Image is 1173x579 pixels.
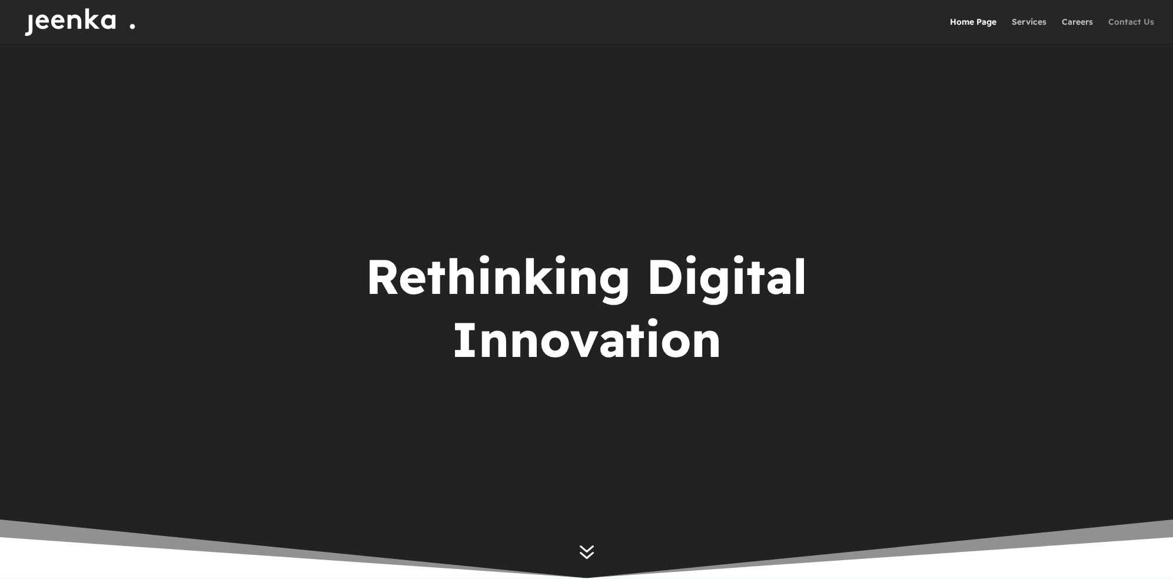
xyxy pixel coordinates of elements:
[1108,18,1154,44] a: Contact Us
[357,245,816,376] h1: Rethinking Digital Innovation
[1012,18,1046,44] a: Services
[950,18,996,44] a: Home Page
[572,537,601,567] a: 7
[1062,18,1093,44] a: Careers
